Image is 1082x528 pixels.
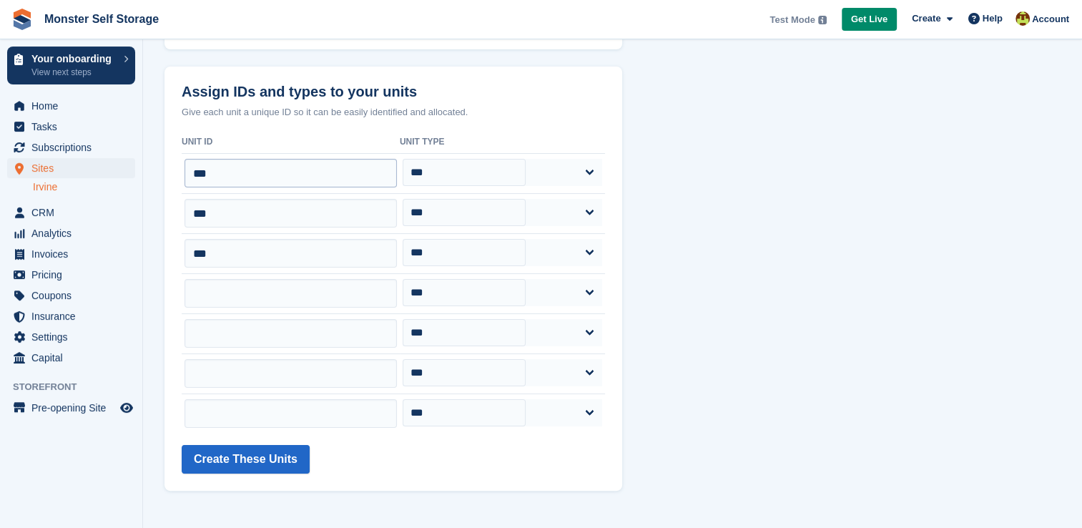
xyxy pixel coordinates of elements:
[31,327,117,347] span: Settings
[31,398,117,418] span: Pre-opening Site
[912,11,940,26] span: Create
[7,327,135,347] a: menu
[842,8,897,31] a: Get Live
[851,12,887,26] span: Get Live
[182,445,310,474] button: Create These Units
[769,13,815,27] span: Test Mode
[7,285,135,305] a: menu
[7,137,135,157] a: menu
[7,265,135,285] a: menu
[7,47,135,84] a: Your onboarding View next steps
[182,131,400,154] th: Unit ID
[7,223,135,243] a: menu
[118,399,135,416] a: Preview store
[7,202,135,223] a: menu
[31,244,117,264] span: Invoices
[33,180,135,194] a: Irvine
[7,117,135,137] a: menu
[31,117,117,137] span: Tasks
[31,306,117,326] span: Insurance
[400,131,605,154] th: Unit Type
[182,105,605,119] p: Give each unit a unique ID so it can be easily identified and allocated.
[11,9,33,30] img: stora-icon-8386f47178a22dfd0bd8f6a31ec36ba5ce8667c1dd55bd0f319d3a0aa187defe.svg
[7,398,135,418] a: menu
[31,96,117,116] span: Home
[7,158,135,178] a: menu
[31,54,117,64] p: Your onboarding
[7,348,135,368] a: menu
[7,306,135,326] a: menu
[31,265,117,285] span: Pricing
[31,223,117,243] span: Analytics
[818,16,827,24] img: icon-info-grey-7440780725fd019a000dd9b08b2336e03edf1995a4989e88bcd33f0948082b44.svg
[31,66,117,79] p: View next steps
[31,158,117,178] span: Sites
[182,84,417,100] strong: Assign IDs and types to your units
[7,244,135,264] a: menu
[13,380,142,394] span: Storefront
[39,7,164,31] a: Monster Self Storage
[983,11,1003,26] span: Help
[1015,11,1030,26] img: Kurun Sangha
[7,96,135,116] a: menu
[31,202,117,223] span: CRM
[31,285,117,305] span: Coupons
[31,137,117,157] span: Subscriptions
[31,348,117,368] span: Capital
[1032,12,1069,26] span: Account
